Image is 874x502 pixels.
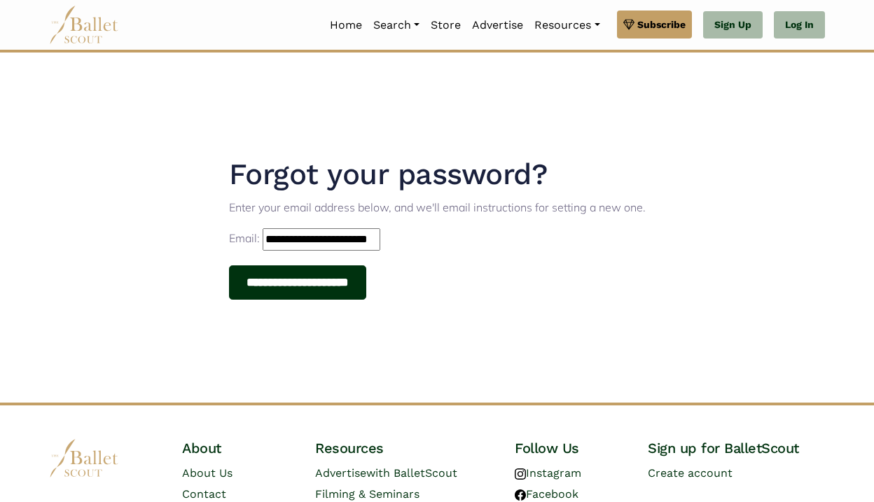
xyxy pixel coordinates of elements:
h4: Resources [315,439,492,457]
a: Facebook [515,487,578,501]
img: facebook logo [515,489,526,501]
a: Store [425,11,466,40]
a: About Us [182,466,233,480]
a: Sign Up [703,11,763,39]
a: Resources [529,11,605,40]
a: Subscribe [617,11,692,39]
a: Search [368,11,425,40]
a: Advertise [466,11,529,40]
h1: Forgot your password? [229,155,646,194]
img: logo [49,439,119,477]
img: gem.svg [623,17,634,32]
h4: About [182,439,293,457]
h4: Follow Us [515,439,625,457]
a: Create account [648,466,733,480]
img: instagram logo [515,468,526,480]
a: Filming & Seminars [315,487,419,501]
span: Subscribe [637,17,686,32]
a: Advertisewith BalletScout [315,466,457,480]
a: Instagram [515,466,581,480]
a: Contact [182,487,226,501]
a: Log In [774,11,825,39]
a: Home [324,11,368,40]
label: Email: [229,230,260,248]
h4: Sign up for BalletScout [648,439,825,457]
p: Enter your email address below, and we'll email instructions for setting a new one. [229,199,646,217]
span: with BalletScout [366,466,457,480]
